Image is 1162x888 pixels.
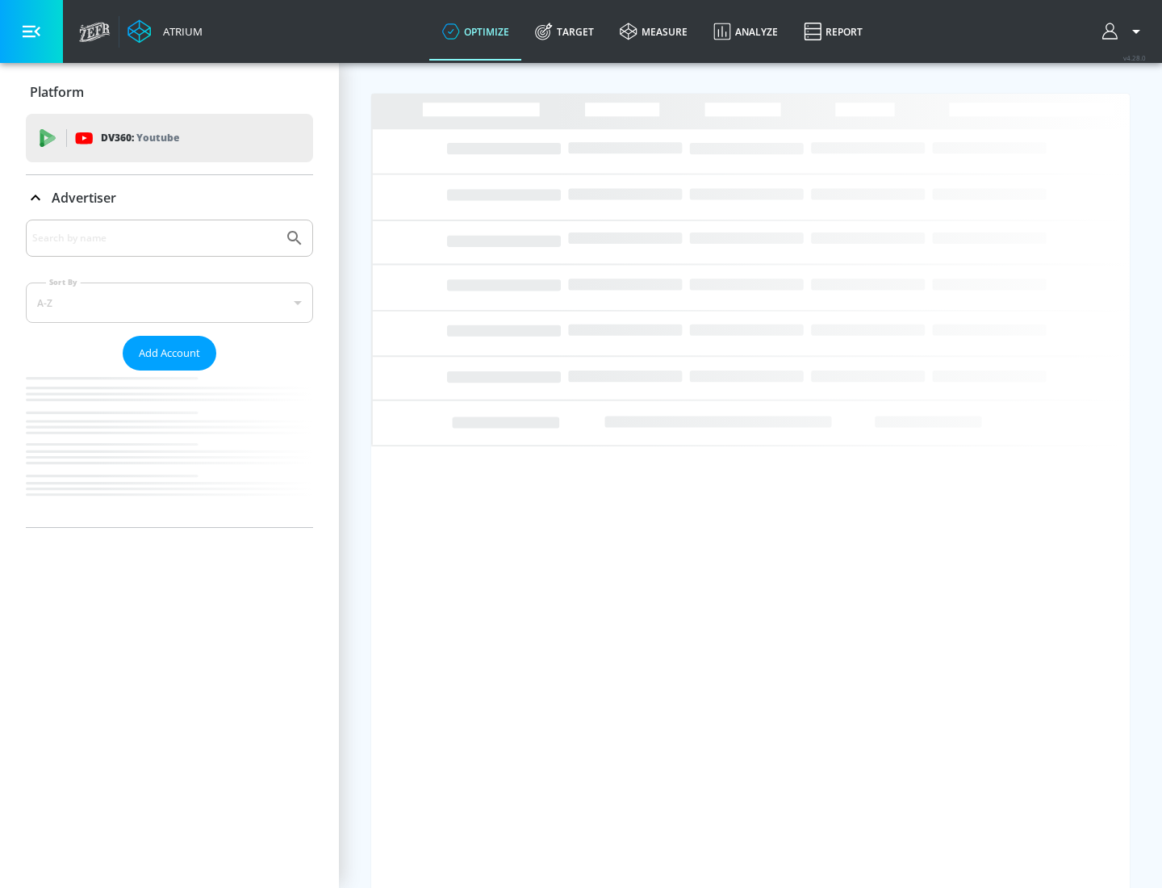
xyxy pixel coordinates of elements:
[26,220,313,527] div: Advertiser
[26,283,313,323] div: A-Z
[123,336,216,371] button: Add Account
[26,114,313,162] div: DV360: Youtube
[30,83,84,101] p: Platform
[1123,53,1146,62] span: v 4.28.0
[26,175,313,220] div: Advertiser
[429,2,522,61] a: optimize
[139,344,200,362] span: Add Account
[46,277,81,287] label: Sort By
[136,129,179,146] p: Youtube
[522,2,607,61] a: Target
[791,2,876,61] a: Report
[32,228,277,249] input: Search by name
[26,371,313,527] nav: list of Advertiser
[26,69,313,115] div: Platform
[157,24,203,39] div: Atrium
[52,189,116,207] p: Advertiser
[700,2,791,61] a: Analyze
[101,129,179,147] p: DV360:
[607,2,700,61] a: measure
[127,19,203,44] a: Atrium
